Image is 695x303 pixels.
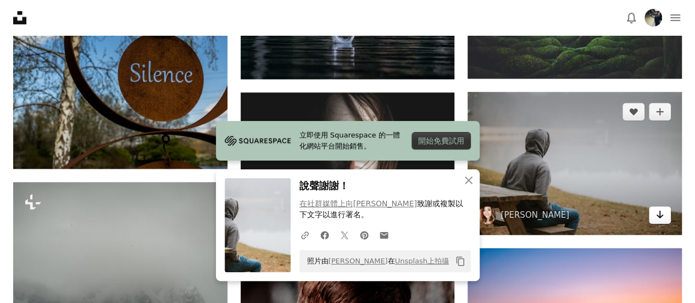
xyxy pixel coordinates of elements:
a: 在社群媒體上向[PERSON_NAME] [299,199,417,208]
img: 文字 [13,26,227,169]
font: [PERSON_NAME] [501,210,569,220]
font: 立即使用 Squarespace 的一體化網站平台開始銷售。 [299,131,400,150]
a: 透過電子郵件分享 [374,224,394,246]
a: 下載 [649,206,671,224]
font: 在 [388,257,395,265]
a: 文字 [13,92,227,102]
img: 身穿黑色襯衫、戴著黑色墨鏡的女人 [241,92,455,235]
font: 照片由 [307,257,329,265]
button: 複製到剪貼簿 [451,252,470,271]
a: 在 Pinterest 分享 [354,224,374,246]
font: 或複製以下文字以進行署名。 [299,199,463,219]
button: 加入收藏夾 [649,103,671,120]
img: 前往 Amy Tran 的個人資料 [479,206,496,224]
img: 白天，穿著灰色連帽衫的人坐在野餐桌上凝視著霧氣 [468,92,682,235]
a: 在 Twitter 上分享 [335,224,354,246]
font: 開始免費試用 [418,136,464,145]
a: [PERSON_NAME] [329,257,388,265]
a: 首頁 — Unsplash [13,11,26,24]
a: Unsplash上​​拍攝 [395,257,449,265]
font: 說聲謝謝！ [299,180,349,191]
button: 選單 [664,7,686,29]
button: 通知 [620,7,642,29]
a: [PERSON_NAME] [501,210,569,221]
a: 在 Facebook 分享 [315,224,335,246]
button: 輪廓 [642,7,664,29]
img: 用戶千芝洪的頭像 [644,9,662,26]
button: 喜歡 [622,103,644,120]
font: 致謝 [417,199,432,208]
a: 立即使用 Squarespace 的一體化網站平台開始銷售。開始免費試用 [216,121,480,161]
img: file-1705255347840-230a6ab5bca9image [225,133,291,149]
a: 白天，穿著灰色連帽衫的人坐在野餐桌上凝視著霧氣 [468,158,682,168]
